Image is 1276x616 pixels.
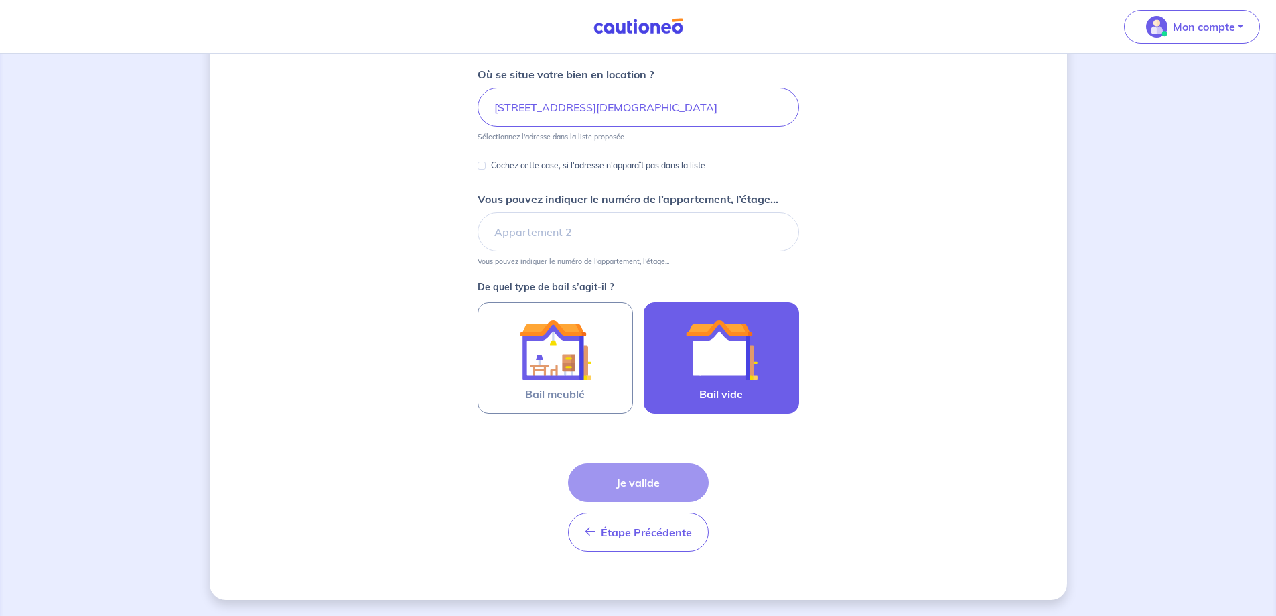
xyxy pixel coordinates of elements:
img: Cautioneo [588,18,689,35]
p: Où se situe votre bien en location ? [478,66,654,82]
p: Sélectionnez l'adresse dans la liste proposée [478,132,624,141]
button: illu_account_valid_menu.svgMon compte [1124,10,1260,44]
p: Vous pouvez indiquer le numéro de l’appartement, l’étage... [478,257,669,266]
input: Appartement 2 [478,212,799,251]
span: Étape Précédente [601,526,692,539]
p: Vous pouvez indiquer le numéro de l’appartement, l’étage... [478,191,778,207]
button: Étape Précédente [568,513,709,552]
p: De quel type de bail s’agit-il ? [478,282,799,292]
span: Bail meublé [525,386,585,402]
p: Cochez cette case, si l'adresse n'apparaît pas dans la liste [491,158,705,174]
img: illu_empty_lease.svg [685,314,758,386]
p: Mon compte [1173,19,1235,35]
img: illu_furnished_lease.svg [519,314,591,386]
input: 2 rue de paris, 59000 lille [478,88,799,127]
img: illu_account_valid_menu.svg [1146,16,1167,38]
span: Bail vide [699,386,743,402]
